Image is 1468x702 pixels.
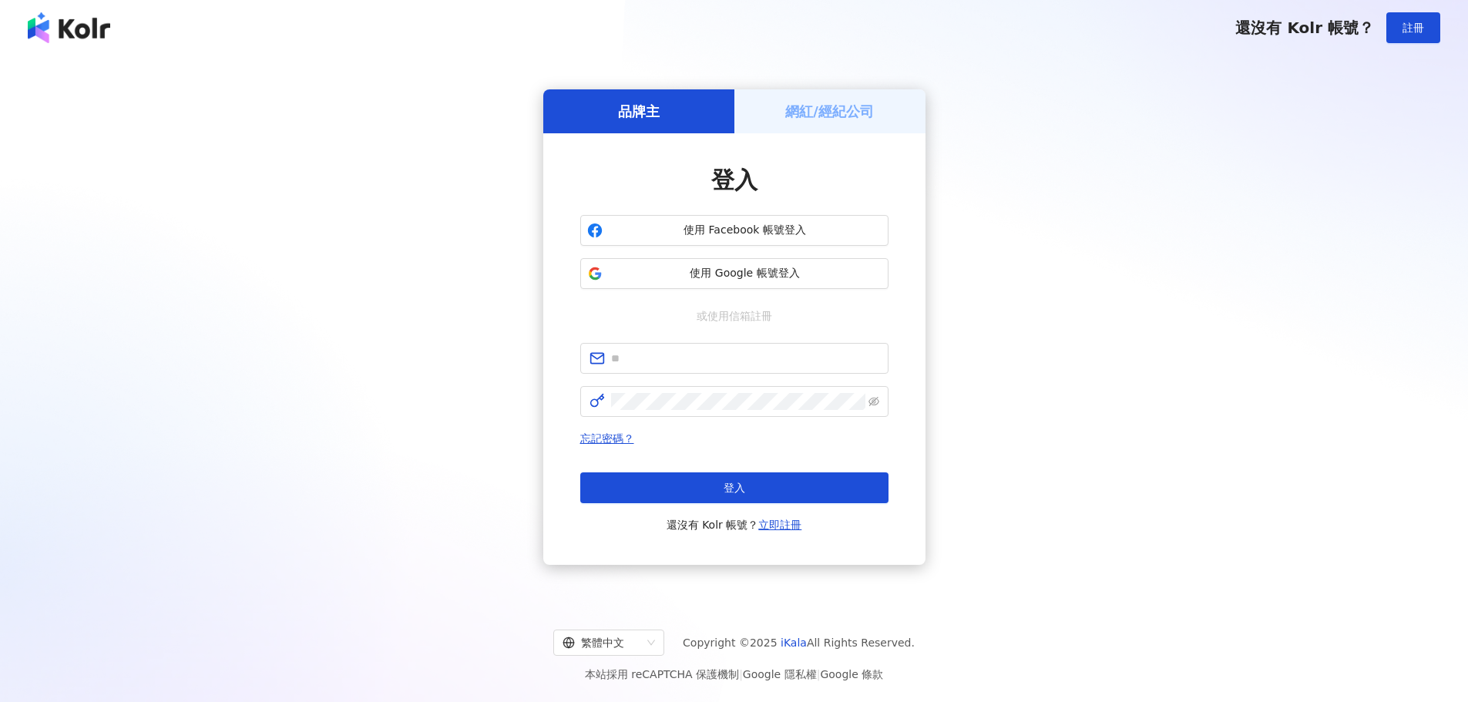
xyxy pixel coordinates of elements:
[724,482,745,494] span: 登入
[739,668,743,680] span: |
[817,668,821,680] span: |
[580,432,634,445] a: 忘記密碼？
[785,102,874,121] h5: 網紅/經紀公司
[1235,18,1374,37] span: 還沒有 Kolr 帳號？
[820,668,883,680] a: Google 條款
[580,258,889,289] button: 使用 Google 帳號登入
[686,307,783,324] span: 或使用信箱註冊
[1402,22,1424,34] span: 註冊
[1386,12,1440,43] button: 註冊
[683,633,915,652] span: Copyright © 2025 All Rights Reserved.
[868,396,879,407] span: eye-invisible
[618,102,660,121] h5: 品牌主
[609,266,882,281] span: 使用 Google 帳號登入
[609,223,882,238] span: 使用 Facebook 帳號登入
[563,630,641,655] div: 繁體中文
[580,215,889,246] button: 使用 Facebook 帳號登入
[711,166,758,193] span: 登入
[580,472,889,503] button: 登入
[667,516,802,534] span: 還沒有 Kolr 帳號？
[743,668,817,680] a: Google 隱私權
[28,12,110,43] img: logo
[758,519,801,531] a: 立即註冊
[585,665,883,684] span: 本站採用 reCAPTCHA 保護機制
[781,637,807,649] a: iKala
